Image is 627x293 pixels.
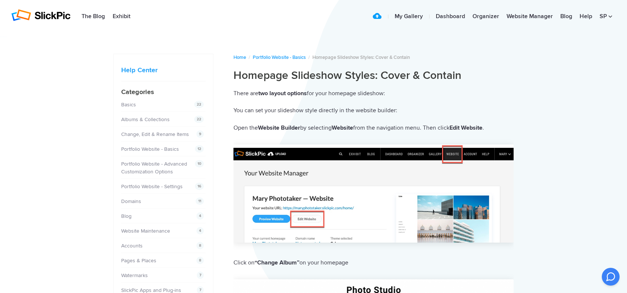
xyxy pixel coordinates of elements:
[121,101,136,108] a: Basics
[121,146,179,152] a: Portfolio Website - Basics
[332,124,353,131] strong: Website
[121,228,170,234] a: Website Maintenance
[121,161,187,175] a: Portfolio Website - Advanced Customization Options
[196,130,204,138] span: 9
[121,131,189,137] a: Change, Edit & Rename Items
[233,54,246,60] a: Home
[258,90,307,97] strong: two layout options
[196,242,204,249] span: 8
[233,89,514,99] p: There are for your homepage slideshow:
[121,87,206,97] h4: Categories
[121,257,156,264] a: Pages & Places
[121,66,157,74] a: Help Center
[121,116,170,123] a: Albums & Collections
[194,116,204,123] span: 22
[233,69,514,83] h1: Homepage Slideshow Styles: Cover & Contain
[449,124,482,131] strong: Edit Website
[121,213,132,219] a: Blog
[312,54,410,60] span: Homepage Slideshow Styles: Cover & Contain
[196,227,204,234] span: 4
[194,101,204,108] span: 22
[196,257,204,264] span: 8
[121,272,148,279] a: Watermarks
[233,106,514,116] p: You can set your slideshow style directly in the website builder:
[249,54,250,60] span: /
[255,259,299,266] strong: “Change Album”
[121,243,143,249] a: Accounts
[258,124,300,131] strong: Website Builder
[121,183,183,190] a: Portfolio Website - Settings
[233,258,514,268] p: Click on on your homepage
[121,198,141,204] a: Domains
[195,183,204,190] span: 16
[253,54,306,60] a: Portfolio Website - Basics
[308,54,310,60] span: /
[196,212,204,220] span: 4
[233,123,514,133] p: Open the by selecting from the navigation menu. Then click .
[195,160,204,167] span: 10
[196,197,204,205] span: 11
[195,145,204,153] span: 12
[197,272,204,279] span: 7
